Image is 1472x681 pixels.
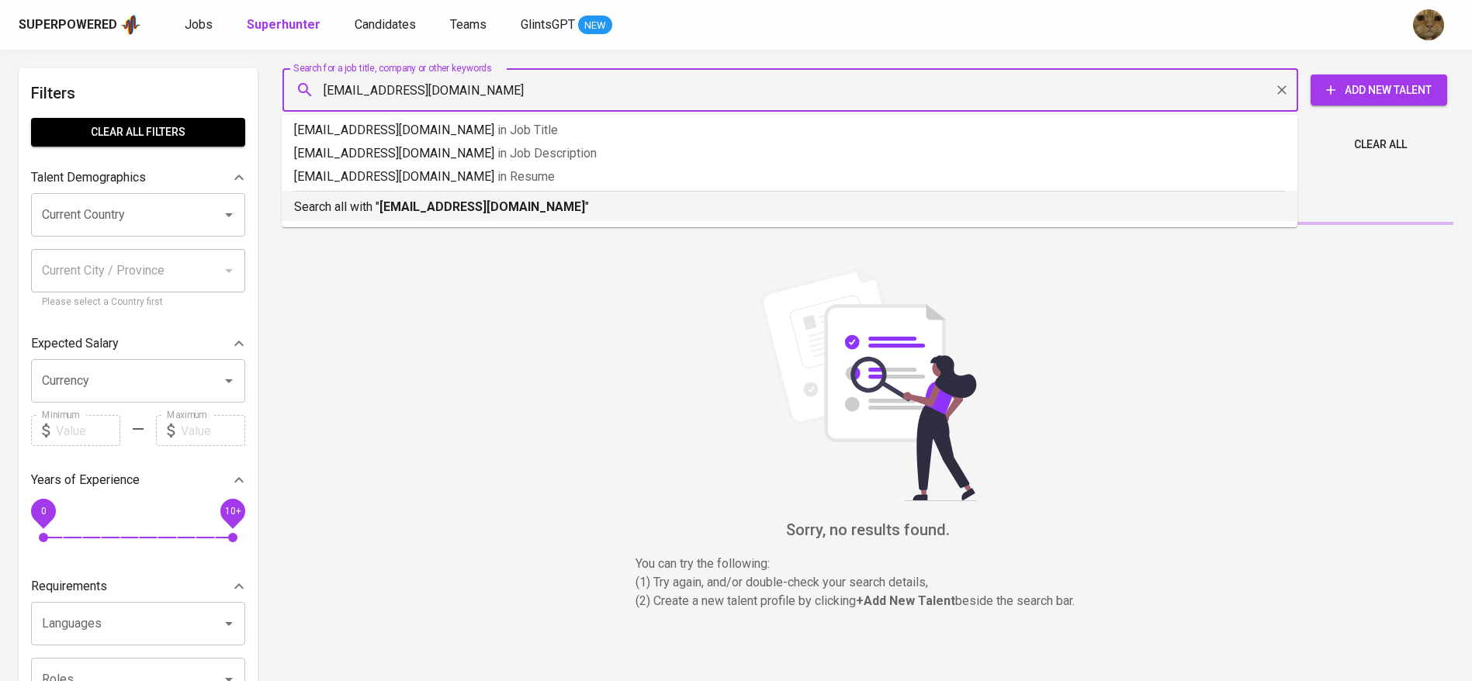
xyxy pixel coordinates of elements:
div: Talent Demographics [31,162,245,193]
span: Candidates [355,17,416,32]
button: Open [218,204,240,226]
button: Open [218,370,240,392]
b: Superhunter [247,17,320,32]
img: app logo [120,13,141,36]
p: Talent Demographics [31,168,146,187]
div: Expected Salary [31,328,245,359]
b: [EMAIL_ADDRESS][DOMAIN_NAME] [379,199,585,214]
span: 0 [40,506,46,517]
p: (1) Try again, and/or double-check your search details, [636,573,1101,592]
p: [EMAIL_ADDRESS][DOMAIN_NAME] [294,144,1285,163]
p: Requirements [31,577,107,596]
p: Search all with " " [294,198,1285,216]
span: in Job Description [497,146,597,161]
b: + Add New Talent [856,593,955,608]
p: Please select a Country first [42,295,234,310]
p: Years of Experience [31,471,140,489]
p: You can try the following : [636,555,1101,573]
div: Superpowered [19,16,117,34]
span: 10+ [224,506,241,517]
input: Value [181,415,245,446]
span: in Resume [497,169,555,184]
span: Jobs [185,17,213,32]
p: (2) Create a new talent profile by clicking beside the search bar. [636,592,1101,610]
a: Superhunter [247,16,324,35]
button: Clear All filters [31,118,245,147]
p: [EMAIL_ADDRESS][DOMAIN_NAME] [294,168,1285,186]
h6: Filters [31,81,245,105]
span: NEW [578,18,612,33]
span: Clear All filters [43,123,233,142]
a: Candidates [355,16,419,35]
button: Add New Talent [1311,74,1447,105]
a: Teams [450,16,490,35]
button: Open [218,613,240,634]
p: [EMAIL_ADDRESS][DOMAIN_NAME] [294,121,1285,140]
input: Value [56,415,120,446]
img: file_searching.svg [752,268,985,501]
button: Clear All [1348,130,1413,159]
span: Clear All [1354,135,1407,154]
span: in Job Title [497,123,558,137]
div: Years of Experience [31,465,245,496]
a: Jobs [185,16,216,35]
span: GlintsGPT [521,17,575,32]
span: Teams [450,17,487,32]
a: Superpoweredapp logo [19,13,141,36]
p: Expected Salary [31,334,119,353]
span: Add New Talent [1323,81,1435,100]
img: ec6c0910-f960-4a00-a8f8-c5744e41279e.jpg [1413,9,1444,40]
a: GlintsGPT NEW [521,16,612,35]
h6: Sorry, no results found. [282,517,1453,542]
div: Requirements [31,571,245,602]
button: Clear [1271,79,1293,101]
